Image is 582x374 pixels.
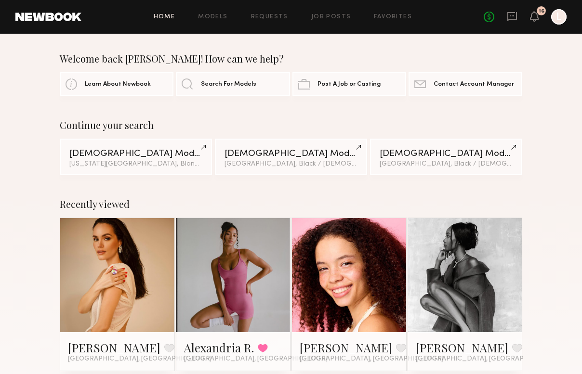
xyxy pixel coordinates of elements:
span: Post A Job or Casting [317,81,381,88]
a: [DEMOGRAPHIC_DATA] Models[US_STATE][GEOGRAPHIC_DATA], Blonde hair [60,139,212,175]
a: Favorites [374,14,412,20]
div: [DEMOGRAPHIC_DATA] Models [380,149,513,158]
a: [PERSON_NAME] [68,340,160,355]
div: [GEOGRAPHIC_DATA], Black / [DEMOGRAPHIC_DATA] [225,161,357,168]
span: [GEOGRAPHIC_DATA], [GEOGRAPHIC_DATA] [300,355,443,363]
a: [PERSON_NAME] [416,340,508,355]
div: [DEMOGRAPHIC_DATA] Models [69,149,202,158]
a: Requests [251,14,288,20]
a: Job Posts [311,14,351,20]
a: [DEMOGRAPHIC_DATA] Models[GEOGRAPHIC_DATA], Black / [DEMOGRAPHIC_DATA] [370,139,522,175]
span: Learn About Newbook [85,81,151,88]
div: [US_STATE][GEOGRAPHIC_DATA], Blonde hair [69,161,202,168]
span: [GEOGRAPHIC_DATA], [GEOGRAPHIC_DATA] [416,355,559,363]
a: Search For Models [176,72,290,96]
div: Continue your search [60,119,522,131]
a: [DEMOGRAPHIC_DATA] Models[GEOGRAPHIC_DATA], Black / [DEMOGRAPHIC_DATA] [215,139,367,175]
a: Home [154,14,175,20]
div: Welcome back [PERSON_NAME]! How can we help? [60,53,522,64]
a: Learn About Newbook [60,72,173,96]
span: Search For Models [201,81,256,88]
div: Recently viewed [60,198,522,210]
span: [GEOGRAPHIC_DATA], [GEOGRAPHIC_DATA] [184,355,328,363]
a: Alexandria R. [184,340,254,355]
span: [GEOGRAPHIC_DATA], [GEOGRAPHIC_DATA] [68,355,212,363]
div: [DEMOGRAPHIC_DATA] Models [225,149,357,158]
a: Contact Account Manager [409,72,522,96]
a: Models [198,14,227,20]
div: [GEOGRAPHIC_DATA], Black / [DEMOGRAPHIC_DATA] [380,161,513,168]
a: Post A Job or Casting [292,72,406,96]
a: L [551,9,567,25]
a: [PERSON_NAME] [300,340,392,355]
div: 16 [539,9,544,14]
span: Contact Account Manager [434,81,514,88]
